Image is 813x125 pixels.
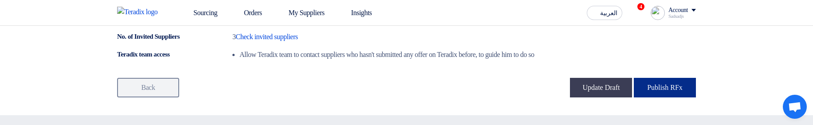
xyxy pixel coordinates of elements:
[236,33,298,40] span: Check invited suppliers
[332,3,379,23] a: Insights
[668,7,688,14] div: Account
[117,32,232,42] div: No. of Invited Suppliers
[570,78,632,97] button: Update Draft
[637,3,644,10] span: 4
[668,14,696,19] div: Sadsadjs
[224,3,269,23] a: Orders
[240,49,534,60] li: Allow Teradix team to contact suppliers who hasn't submitted any offer on Teradix before, to guid...
[269,3,332,23] a: My Suppliers
[783,95,807,119] a: Open chat
[232,32,298,42] div: 3
[600,10,617,16] span: العربية
[117,49,232,60] div: Teradix team access
[634,78,696,97] button: Publish RFx
[117,78,179,97] a: Back
[651,6,665,20] img: profile_test.png
[587,6,622,20] button: العربية
[117,7,163,17] img: Teradix logo
[174,3,224,23] a: Sourcing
